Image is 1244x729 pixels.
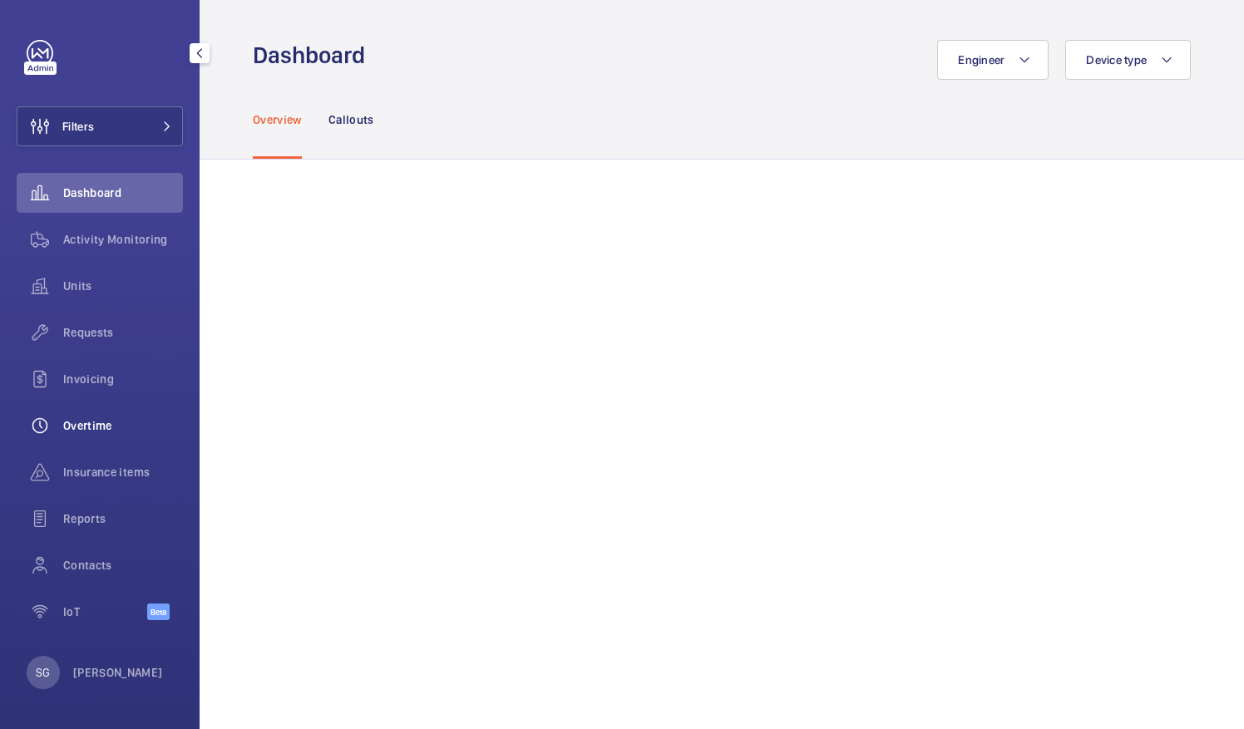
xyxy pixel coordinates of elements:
span: Dashboard [63,185,183,201]
button: Filters [17,106,183,146]
span: Contacts [63,557,183,574]
button: Engineer [937,40,1049,80]
span: Filters [62,118,94,135]
p: Overview [253,111,302,128]
span: Insurance items [63,464,183,480]
span: Engineer [958,53,1005,66]
p: SG [36,664,50,681]
span: Activity Monitoring [63,231,183,248]
p: [PERSON_NAME] [73,664,163,681]
button: Device type [1065,40,1191,80]
span: Overtime [63,417,183,434]
p: Callouts [328,111,374,128]
span: Requests [63,324,183,341]
span: Reports [63,510,183,527]
span: Units [63,278,183,294]
h1: Dashboard [253,40,375,71]
span: Invoicing [63,371,183,387]
span: Device type [1086,53,1147,66]
span: Beta [147,603,170,620]
span: IoT [63,603,147,620]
